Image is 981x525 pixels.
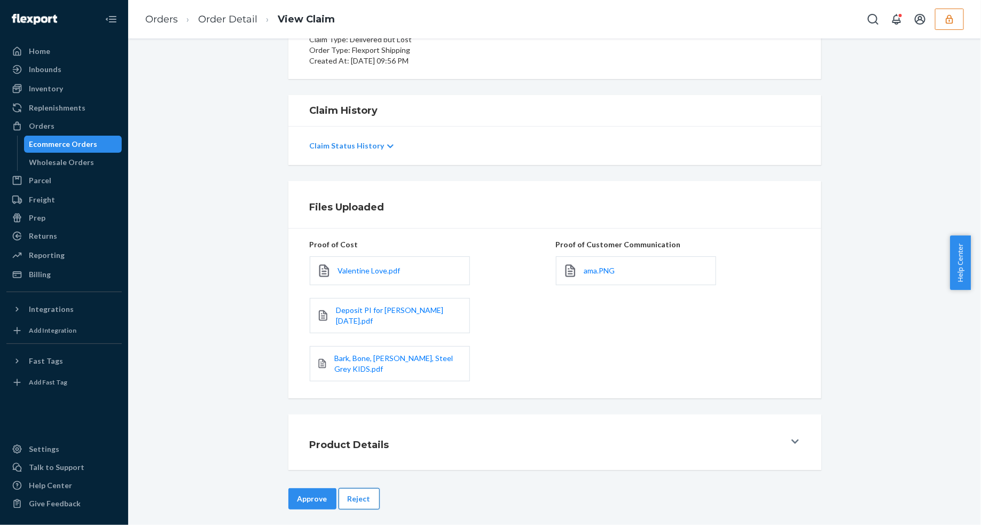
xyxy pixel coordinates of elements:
[339,488,380,510] button: Reject
[310,56,492,66] p: Created At: [DATE] 09:56 PM
[310,239,554,250] p: Proof of Cost
[6,99,122,116] a: Replenishments
[6,117,122,135] a: Orders
[6,459,122,476] a: Talk to Support
[29,103,85,113] div: Replenishments
[29,326,76,335] div: Add Integration
[288,414,821,470] button: Product Details
[6,301,122,318] button: Integrations
[6,266,122,283] a: Billing
[334,354,453,373] span: Bark, Bone, [PERSON_NAME], Steel Grey KIDS.pdf
[29,64,61,75] div: Inbounds
[556,239,800,250] p: Proof of Customer Communication
[6,209,122,226] a: Prep
[310,45,492,56] p: Order Type: Flexport Shipping
[145,13,178,25] a: Orders
[310,34,492,45] p: Claim Type: Delivered but Lost
[288,488,336,510] button: Approve
[29,139,98,150] div: Ecommerce Orders
[310,438,389,452] h1: Product Details
[6,495,122,512] button: Give Feedback
[29,157,95,168] div: Wholesale Orders
[29,231,57,241] div: Returns
[29,304,74,315] div: Integrations
[29,269,51,280] div: Billing
[29,498,81,509] div: Give Feedback
[6,43,122,60] a: Home
[6,374,122,391] a: Add Fast Tag
[29,175,51,186] div: Parcel
[338,266,401,275] span: Valentine Love.pdf
[24,136,122,153] a: Ecommerce Orders
[29,194,55,205] div: Freight
[336,305,443,325] span: Deposit PI for [PERSON_NAME] [DATE].pdf
[29,378,67,387] div: Add Fast Tag
[29,462,84,473] div: Talk to Support
[6,322,122,339] a: Add Integration
[12,14,57,25] img: Flexport logo
[24,154,122,171] a: Wholesale Orders
[29,46,50,57] div: Home
[909,9,931,30] button: Open account menu
[29,213,45,223] div: Prep
[137,4,343,35] ol: breadcrumbs
[584,266,615,275] span: ama.PNG
[336,305,463,326] a: Deposit PI for [PERSON_NAME] [DATE].pdf
[100,9,122,30] button: Close Navigation
[6,352,122,370] button: Fast Tags
[278,13,335,25] a: View Claim
[29,250,65,261] div: Reporting
[6,61,122,78] a: Inbounds
[29,83,63,94] div: Inventory
[334,353,463,374] a: Bark, Bone, [PERSON_NAME], Steel Grey KIDS.pdf
[6,228,122,245] a: Returns
[338,265,401,276] a: Valentine Love.pdf
[6,172,122,189] a: Parcel
[584,265,615,276] a: ama.PNG
[6,441,122,458] a: Settings
[6,247,122,264] a: Reporting
[198,13,257,25] a: Order Detail
[310,140,384,151] p: Claim Status History
[29,444,59,455] div: Settings
[6,80,122,97] a: Inventory
[29,356,63,366] div: Fast Tags
[950,236,971,290] button: Help Center
[310,200,800,214] h1: Files Uploaded
[29,121,54,131] div: Orders
[6,191,122,208] a: Freight
[886,9,907,30] button: Open notifications
[6,477,122,494] a: Help Center
[29,480,72,491] div: Help Center
[310,104,800,117] h1: Claim History
[862,9,884,30] button: Open Search Box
